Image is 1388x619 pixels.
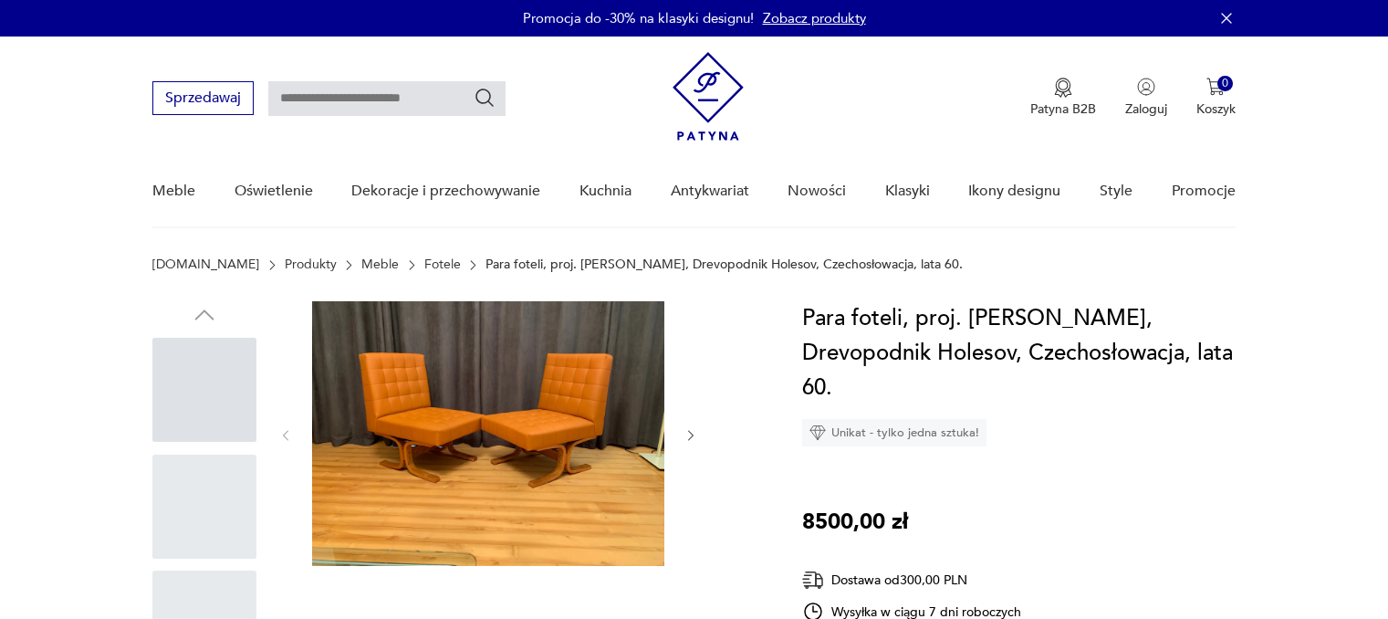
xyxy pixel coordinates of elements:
[485,257,963,272] p: Para foteli, proj. [PERSON_NAME], Drevopodnik Holesov, Czechosłowacja, lata 60.
[474,87,496,109] button: Szukaj
[361,257,399,272] a: Meble
[285,257,337,272] a: Produkty
[235,156,313,226] a: Oświetlenie
[152,81,254,115] button: Sprzedawaj
[424,257,461,272] a: Fotele
[1125,78,1167,118] button: Zaloguj
[802,419,986,446] div: Unikat - tylko jedna sztuka!
[763,9,866,27] a: Zobacz produkty
[1206,78,1225,96] img: Ikona koszyka
[809,425,826,441] img: Ikona diamentu
[802,569,1021,592] div: Dostawa od 300,00 PLN
[1100,156,1132,226] a: Style
[1196,100,1236,118] p: Koszyk
[885,156,930,226] a: Klasyki
[968,156,1060,226] a: Ikony designu
[1125,100,1167,118] p: Zaloguj
[1030,100,1096,118] p: Patyna B2B
[1172,156,1236,226] a: Promocje
[579,156,631,226] a: Kuchnia
[1137,78,1155,96] img: Ikonka użytkownika
[523,9,754,27] p: Promocja do -30% na klasyki designu!
[788,156,846,226] a: Nowości
[312,301,664,566] img: Zdjęcie produktu Para foteli, proj. Ludvik Volak, Drevopodnik Holesov, Czechosłowacja, lata 60.
[802,505,908,540] p: 8500,00 zł
[1030,78,1096,118] a: Ikona medaluPatyna B2B
[1217,76,1233,91] div: 0
[671,156,749,226] a: Antykwariat
[1054,78,1072,98] img: Ikona medalu
[152,156,195,226] a: Meble
[802,569,824,592] img: Ikona dostawy
[152,93,254,106] a: Sprzedawaj
[673,52,744,141] img: Patyna - sklep z meblami i dekoracjami vintage
[802,301,1236,405] h1: Para foteli, proj. [PERSON_NAME], Drevopodnik Holesov, Czechosłowacja, lata 60.
[1030,78,1096,118] button: Patyna B2B
[152,257,259,272] a: [DOMAIN_NAME]
[351,156,540,226] a: Dekoracje i przechowywanie
[1196,78,1236,118] button: 0Koszyk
